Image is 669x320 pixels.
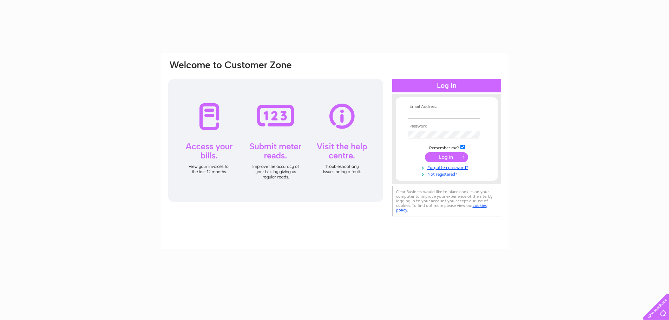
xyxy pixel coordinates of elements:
th: Password: [406,124,487,129]
td: Remember me? [406,144,487,151]
th: Email Address: [406,104,487,109]
a: cookies policy [396,203,487,213]
a: Not registered? [408,170,487,177]
input: Submit [425,152,468,162]
div: Clear Business would like to place cookies on your computer to improve your experience of the sit... [392,186,501,216]
a: Forgotten password? [408,164,487,170]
